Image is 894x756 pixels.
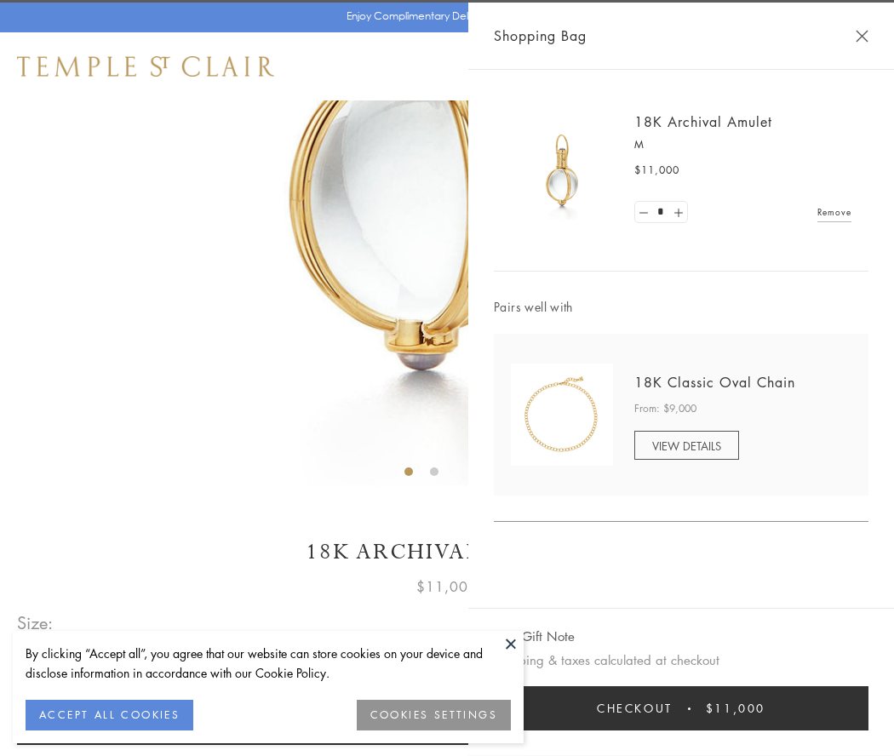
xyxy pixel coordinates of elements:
[706,699,765,718] span: $11,000
[494,626,575,647] button: Add Gift Note
[17,609,54,637] span: Size:
[26,644,511,683] div: By clicking “Accept all”, you agree that our website can store cookies on your device and disclos...
[597,699,673,718] span: Checkout
[634,400,696,417] span: From: $9,000
[511,119,613,221] img: 18K Archival Amulet
[494,650,868,671] p: Shipping & taxes calculated at checkout
[347,8,540,25] p: Enjoy Complimentary Delivery & Returns
[494,25,587,47] span: Shopping Bag
[26,700,193,730] button: ACCEPT ALL COOKIES
[856,30,868,43] button: Close Shopping Bag
[634,373,795,392] a: 18K Classic Oval Chain
[817,203,851,221] a: Remove
[669,202,686,223] a: Set quantity to 2
[634,112,772,131] a: 18K Archival Amulet
[634,431,739,460] a: VIEW DETAILS
[357,700,511,730] button: COOKIES SETTINGS
[634,162,679,179] span: $11,000
[494,686,868,730] button: Checkout $11,000
[17,56,274,77] img: Temple St. Clair
[652,438,721,454] span: VIEW DETAILS
[635,202,652,223] a: Set quantity to 0
[416,576,478,598] span: $11,000
[494,297,868,317] span: Pairs well with
[634,136,851,153] p: M
[17,537,877,567] h1: 18K Archival Amulet
[511,364,613,466] img: N88865-OV18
